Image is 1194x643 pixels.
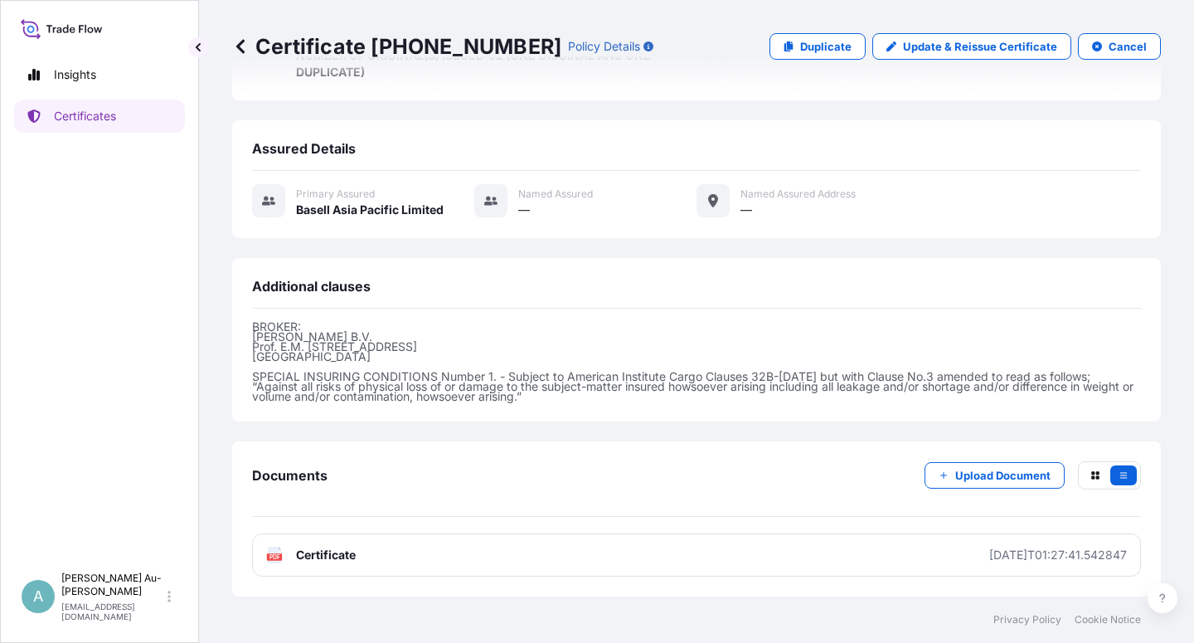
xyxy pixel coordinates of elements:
p: Duplicate [800,38,852,55]
p: Insights [54,66,96,83]
span: Certificate [296,547,356,563]
span: Assured Details [252,140,356,157]
span: A [33,588,43,605]
a: Cookie Notice [1075,613,1141,626]
text: PDF [269,554,280,560]
p: [PERSON_NAME] Au-[PERSON_NAME] [61,572,164,598]
p: Certificates [54,108,116,124]
a: Duplicate [769,33,866,60]
a: Insights [14,58,185,91]
p: Certificate [PHONE_NUMBER] [232,33,561,60]
p: Policy Details [568,38,640,55]
p: Cancel [1109,38,1147,55]
span: — [740,202,752,218]
span: Named Assured [518,188,593,201]
p: Update & Reissue Certificate [903,38,1057,55]
a: Privacy Policy [993,613,1061,626]
p: BROKER: [PERSON_NAME] B.V. Prof. E.M. [STREET_ADDRESS] [GEOGRAPHIC_DATA] SPECIAL INSURING CONDITI... [252,322,1141,402]
div: [DATE]T01:27:41.542847 [989,547,1127,563]
span: Basell Asia Pacific Limited [296,202,444,218]
a: Certificates [14,100,185,133]
button: Upload Document [925,462,1065,489]
span: Documents [252,467,328,484]
span: Primary assured [296,188,375,201]
span: Named Assured Address [740,188,856,201]
button: Cancel [1078,33,1161,60]
p: [EMAIL_ADDRESS][DOMAIN_NAME] [61,602,164,621]
span: Additional clauses [252,278,371,295]
p: Upload Document [955,467,1051,484]
a: PDFCertificate[DATE]T01:27:41.542847 [252,533,1141,577]
a: Update & Reissue Certificate [872,33,1071,60]
span: — [518,202,530,218]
